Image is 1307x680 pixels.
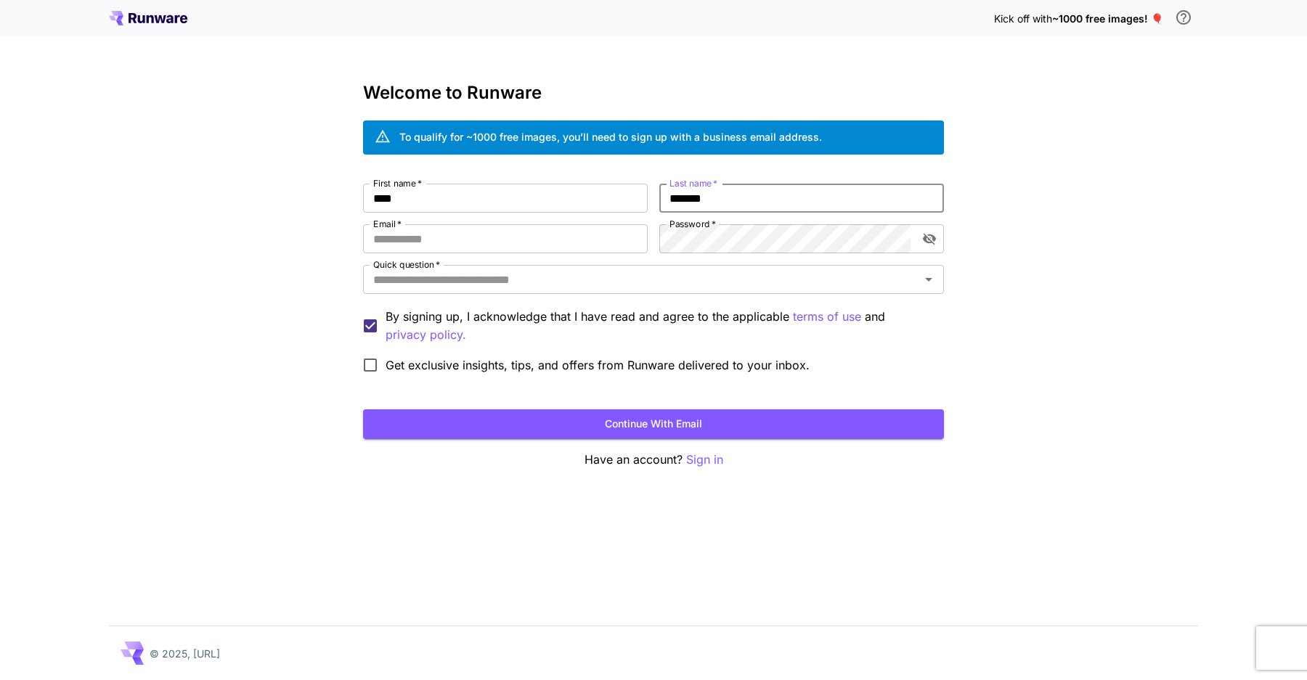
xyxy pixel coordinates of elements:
[373,218,402,230] label: Email
[363,451,944,469] p: Have an account?
[399,129,822,144] div: To qualify for ~1000 free images, you’ll need to sign up with a business email address.
[994,12,1052,25] span: Kick off with
[363,83,944,103] h3: Welcome to Runware
[669,218,716,230] label: Password
[686,451,723,469] button: Sign in
[373,258,440,271] label: Quick question
[386,326,466,344] p: privacy policy.
[1052,12,1163,25] span: ~1000 free images! 🎈
[919,269,939,290] button: Open
[916,226,942,252] button: toggle password visibility
[386,326,466,344] button: By signing up, I acknowledge that I have read and agree to the applicable terms of use and
[793,308,861,326] p: terms of use
[386,356,810,374] span: Get exclusive insights, tips, and offers from Runware delivered to your inbox.
[150,646,220,661] p: © 2025, [URL]
[1169,3,1198,32] button: In order to qualify for free credit, you need to sign up with a business email address and click ...
[373,177,422,189] label: First name
[386,308,932,344] p: By signing up, I acknowledge that I have read and agree to the applicable and
[669,177,717,189] label: Last name
[793,308,861,326] button: By signing up, I acknowledge that I have read and agree to the applicable and privacy policy.
[363,409,944,439] button: Continue with email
